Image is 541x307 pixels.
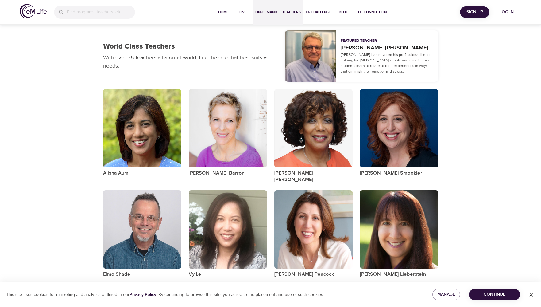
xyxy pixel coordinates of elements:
[356,9,387,15] span: The Connection
[341,38,377,44] p: Featured Teacher
[103,271,130,277] a: Elmo Shade
[216,9,231,15] span: Home
[129,292,156,297] a: Privacy Policy
[460,6,489,18] button: Sign Up
[255,9,277,15] span: On-Demand
[432,289,460,300] button: Manage
[492,6,521,18] button: Log in
[360,170,422,176] a: [PERSON_NAME] Smookler
[360,271,426,277] a: [PERSON_NAME] Lieberstein
[103,170,129,176] a: Alisha Aum
[462,8,487,16] span: Sign Up
[274,271,334,277] a: [PERSON_NAME] Peacock
[341,52,433,74] p: [PERSON_NAME] has devoted his professional life to helping his [MEDICAL_DATA] clients and mindful...
[474,291,515,298] span: Continue
[20,4,47,18] img: logo
[103,53,277,70] p: With over 35 teachers all around world, find the one that best suits your needs.
[282,9,301,15] span: Teachers
[67,6,135,19] input: Find programs, teachers, etc...
[274,170,353,183] a: [PERSON_NAME] [PERSON_NAME]
[469,289,520,300] button: Continue
[189,271,201,277] a: Vy Le
[494,8,519,16] span: Log in
[306,9,331,15] span: 1% Challenge
[236,9,250,15] span: Live
[336,9,351,15] span: Blog
[341,44,433,52] a: [PERSON_NAME] [PERSON_NAME]
[437,291,455,298] span: Manage
[103,42,175,51] h1: World Class Teachers
[189,170,245,176] a: [PERSON_NAME] Barron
